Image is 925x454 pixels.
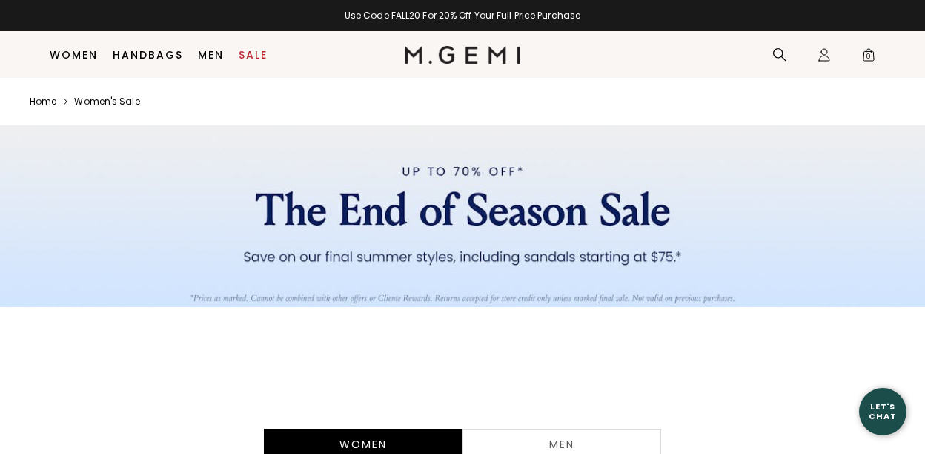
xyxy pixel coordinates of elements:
img: M.Gemi [405,46,521,64]
a: Handbags [113,49,183,61]
a: Women's sale [74,96,139,108]
a: Men [198,49,224,61]
a: Home [30,96,56,108]
a: Sale [239,49,268,61]
span: 0 [861,50,876,65]
a: Women [50,49,98,61]
div: Let's Chat [859,402,906,421]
